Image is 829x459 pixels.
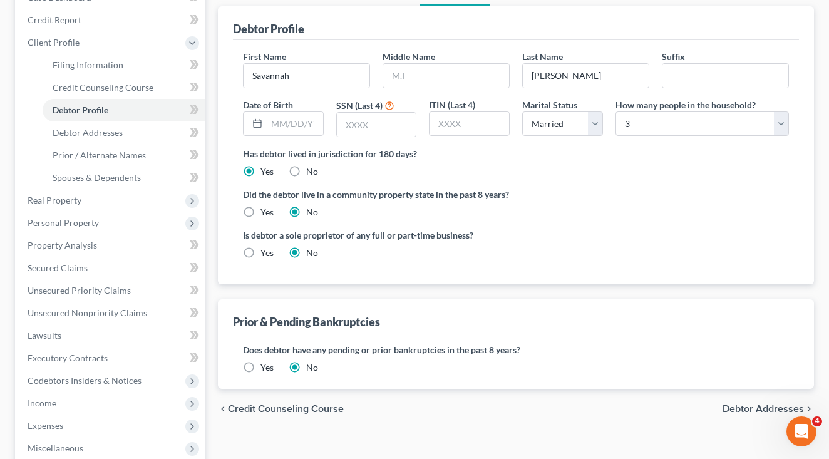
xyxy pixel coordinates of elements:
span: Lawsuits [28,330,61,341]
input: M.I [383,64,509,88]
iframe: Intercom live chat [786,416,816,446]
span: Debtor Addresses [723,404,804,414]
label: No [306,165,318,178]
a: Property Analysis [18,234,205,257]
label: Suffix [662,50,685,63]
span: Credit Counseling Course [228,404,344,414]
a: Credit Counseling Course [43,76,205,99]
div: Debtor Profile [233,21,304,36]
span: Filing Information [53,59,123,70]
span: Credit Counseling Course [53,82,153,93]
a: Secured Claims [18,257,205,279]
a: Lawsuits [18,324,205,347]
span: Property Analysis [28,240,97,250]
a: Credit Report [18,9,205,31]
label: Middle Name [383,50,435,63]
a: Executory Contracts [18,347,205,369]
i: chevron_right [804,404,814,414]
span: Credit Report [28,14,81,25]
button: Debtor Addresses chevron_right [723,404,814,414]
label: No [306,247,318,259]
label: Date of Birth [243,98,293,111]
label: Has debtor lived in jurisdiction for 180 days? [243,147,789,160]
label: Last Name [522,50,563,63]
i: chevron_left [218,404,228,414]
label: Marital Status [522,98,577,111]
span: Real Property [28,195,81,205]
label: Did the debtor live in a community property state in the past 8 years? [243,188,789,201]
label: No [306,206,318,219]
span: Income [28,398,56,408]
div: Prior & Pending Bankruptcies [233,314,380,329]
span: Expenses [28,420,63,431]
a: Debtor Addresses [43,121,205,144]
input: XXXX [337,113,416,137]
span: 4 [812,416,822,426]
a: Debtor Profile [43,99,205,121]
a: Spouses & Dependents [43,167,205,189]
label: First Name [243,50,286,63]
label: Yes [260,247,274,259]
input: -- [523,64,649,88]
a: Unsecured Priority Claims [18,279,205,302]
a: Unsecured Nonpriority Claims [18,302,205,324]
span: Personal Property [28,217,99,228]
a: Filing Information [43,54,205,76]
label: ITIN (Last 4) [429,98,475,111]
span: Unsecured Nonpriority Claims [28,307,147,318]
span: Debtor Addresses [53,127,123,138]
label: Yes [260,361,274,374]
span: Client Profile [28,37,80,48]
label: How many people in the household? [615,98,756,111]
input: -- [244,64,369,88]
span: Codebtors Insiders & Notices [28,375,142,386]
span: Debtor Profile [53,105,108,115]
a: Prior / Alternate Names [43,144,205,167]
label: Does debtor have any pending or prior bankruptcies in the past 8 years? [243,343,789,356]
label: Yes [260,206,274,219]
input: -- [662,64,788,88]
input: MM/DD/YYYY [267,112,323,136]
label: Yes [260,165,274,178]
span: Secured Claims [28,262,88,273]
span: Unsecured Priority Claims [28,285,131,296]
label: Is debtor a sole proprietor of any full or part-time business? [243,229,510,242]
button: chevron_left Credit Counseling Course [218,404,344,414]
span: Miscellaneous [28,443,83,453]
input: XXXX [430,112,509,136]
label: No [306,361,318,374]
span: Prior / Alternate Names [53,150,146,160]
span: Spouses & Dependents [53,172,141,183]
label: SSN (Last 4) [336,99,383,112]
span: Executory Contracts [28,353,108,363]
